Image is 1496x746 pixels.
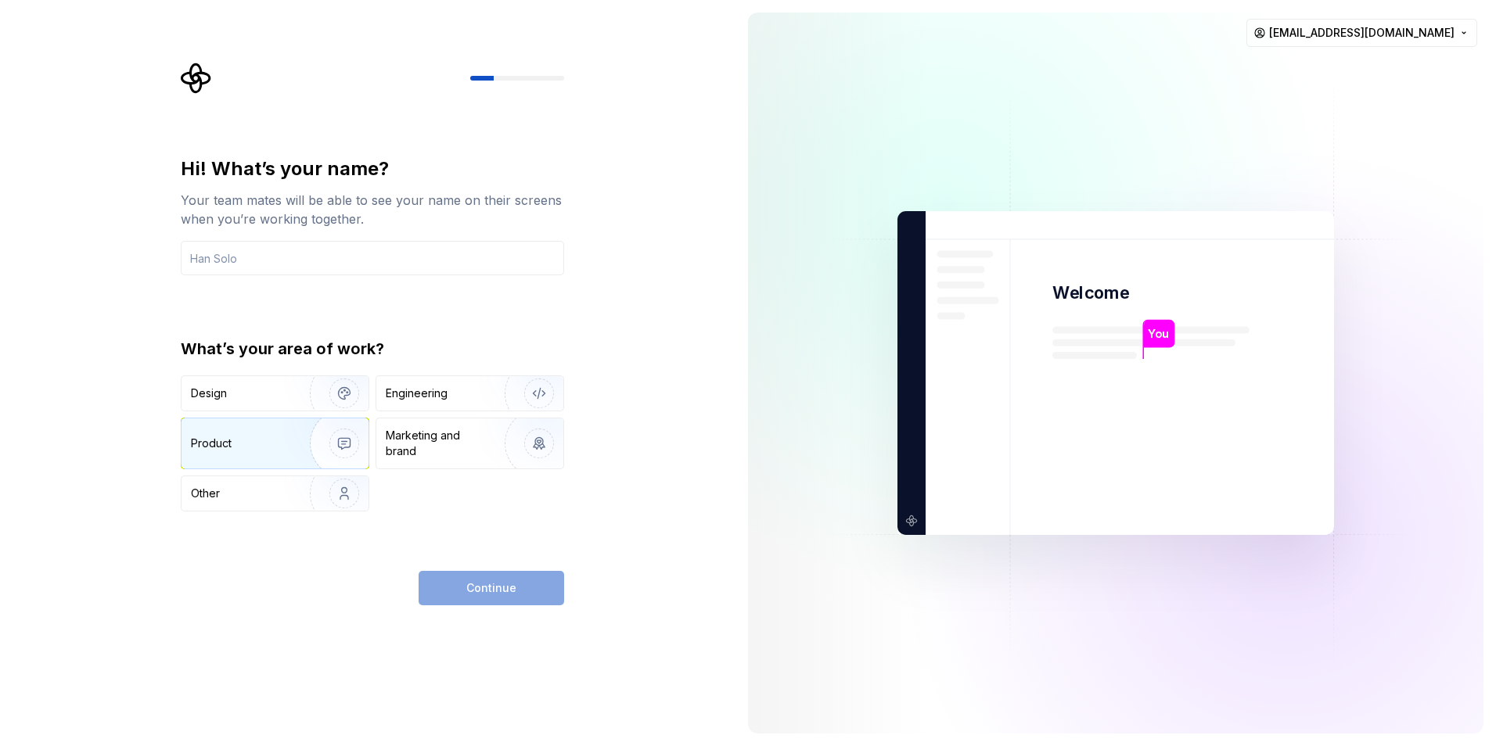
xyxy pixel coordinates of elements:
[181,63,212,94] svg: Supernova Logo
[1269,25,1455,41] span: [EMAIL_ADDRESS][DOMAIN_NAME]
[191,386,227,401] div: Design
[386,428,491,459] div: Marketing and brand
[1246,19,1477,47] button: [EMAIL_ADDRESS][DOMAIN_NAME]
[386,386,448,401] div: Engineering
[191,436,232,451] div: Product
[1148,325,1169,343] p: You
[1052,282,1129,304] p: Welcome
[181,241,564,275] input: Han Solo
[191,486,220,501] div: Other
[181,191,564,228] div: Your team mates will be able to see your name on their screens when you’re working together.
[181,156,564,181] div: Hi! What’s your name?
[181,338,564,360] div: What’s your area of work?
